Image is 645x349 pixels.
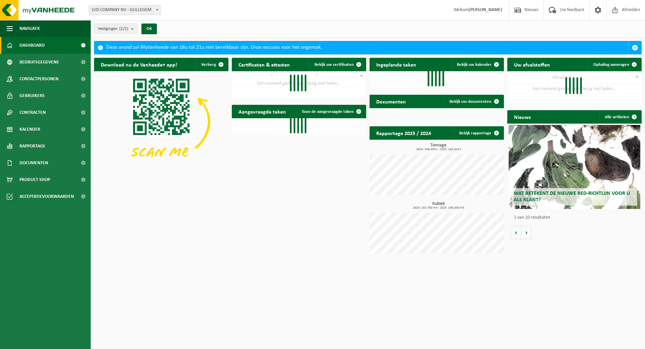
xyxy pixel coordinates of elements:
a: Toon de aangevraagde taken [296,105,365,118]
count: (2/2) [119,27,128,31]
h2: Aangevraagde taken [232,105,293,118]
a: Bekijk uw kalender [451,58,503,71]
span: Dashboard [19,37,45,54]
span: Toon de aangevraagde taken [302,110,354,114]
span: Acceptatievoorwaarden [19,188,74,205]
span: Product Shop [19,171,50,188]
span: Documenten [19,155,48,171]
h3: Kubiek [373,202,504,210]
span: Bedrijfsgegevens [19,54,59,71]
a: Bekijk uw certificaten [309,58,365,71]
span: 2024: 206,950 t - 2025: 145,814 t [373,148,504,151]
a: Ophaling aanvragen [588,58,641,71]
a: Wat betekent de nieuwe RED-richtlijn voor u als klant? [509,125,640,209]
button: Vorige [511,226,521,239]
h2: Documenten [370,95,413,108]
span: LVD COMPANY NV - GULLEGEM [89,5,161,15]
button: Verberg [196,58,228,71]
span: 2024: 153,760 m3 - 2025: 106,840 m3 [373,206,504,210]
h2: Ingeplande taken [370,58,423,71]
a: Bekijk rapportage [454,126,503,140]
h3: Tonnage [373,143,504,151]
span: Rapportage [19,138,45,155]
span: Contactpersonen [19,71,58,87]
span: Verberg [201,62,216,67]
a: Bekijk uw documenten [444,95,503,108]
span: Kalender [19,121,40,138]
strong: [PERSON_NAME] [469,7,502,12]
span: Ophaling aanvragen [593,62,629,67]
img: Download de VHEPlus App [94,71,228,172]
div: Deze avond zal MyVanheede van 18u tot 21u niet bereikbaar zijn. Onze excuses voor het ongemak. [106,41,628,54]
a: Alle artikelen [599,110,641,124]
span: Bekijk uw kalender [457,62,491,67]
span: Wat betekent de nieuwe RED-richtlijn voor u als klant? [514,191,630,203]
h2: Download nu de Vanheede+ app! [94,58,184,71]
span: Bekijk uw certificaten [314,62,354,67]
button: Volgende [521,226,532,239]
h2: Uw afvalstoffen [507,58,557,71]
h2: Rapportage 2025 / 2024 [370,126,438,139]
p: 1 van 10 resultaten [514,215,638,220]
span: Vestigingen [98,24,128,34]
span: Navigatie [19,20,40,37]
h2: Certificaten & attesten [232,58,297,71]
h2: Nieuws [507,110,537,123]
span: Gebruikers [19,87,45,104]
span: Bekijk uw documenten [449,99,491,104]
span: Contracten [19,104,46,121]
button: OK [141,24,157,34]
button: Vestigingen(2/2) [94,24,137,34]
